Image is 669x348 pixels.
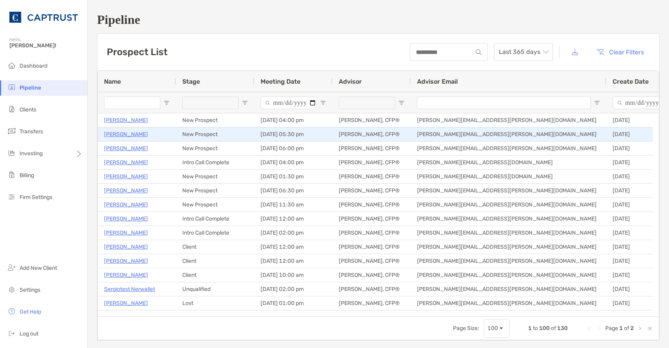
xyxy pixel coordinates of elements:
[333,240,411,254] div: [PERSON_NAME], CFP®
[333,282,411,296] div: [PERSON_NAME], CFP®
[20,106,36,113] span: Clients
[411,142,606,155] div: [PERSON_NAME][EMAIL_ADDRESS][PERSON_NAME][DOMAIN_NAME]
[630,325,634,332] span: 2
[411,127,606,141] div: [PERSON_NAME][EMAIL_ADDRESS][PERSON_NAME][DOMAIN_NAME]
[411,240,606,254] div: [PERSON_NAME][EMAIL_ADDRESS][PERSON_NAME][DOMAIN_NAME]
[254,282,333,296] div: [DATE] 02:00 pm
[333,113,411,127] div: [PERSON_NAME], CFP®
[104,97,160,109] input: Name Filter Input
[254,113,333,127] div: [DATE] 04:00 pm
[333,170,411,183] div: [PERSON_NAME], CFP®
[104,200,148,210] a: [PERSON_NAME]
[254,212,333,226] div: [DATE] 12:00 am
[254,127,333,141] div: [DATE] 05:30 pm
[254,170,333,183] div: [DATE] 01:30 pm
[590,43,650,61] button: Clear Filters
[9,3,78,31] img: CAPTRUST Logo
[20,309,41,315] span: Get Help
[254,254,333,268] div: [DATE] 12:00 am
[254,296,333,310] div: [DATE] 01:00 pm
[7,170,16,179] img: billing icon
[20,63,47,69] span: Dashboard
[551,325,556,332] span: of
[528,325,532,332] span: 1
[411,198,606,212] div: [PERSON_NAME][EMAIL_ADDRESS][PERSON_NAME][DOMAIN_NAME]
[20,265,57,271] span: Add New Client
[176,282,254,296] div: Unqualified
[411,226,606,240] div: [PERSON_NAME][EMAIL_ADDRESS][PERSON_NAME][DOMAIN_NAME]
[261,78,300,85] span: Meeting Date
[176,113,254,127] div: New Prospect
[176,212,254,226] div: Intro Call Complete
[411,296,606,310] div: [PERSON_NAME][EMAIL_ADDRESS][PERSON_NAME][DOMAIN_NAME]
[411,254,606,268] div: [PERSON_NAME][EMAIL_ADDRESS][PERSON_NAME][DOMAIN_NAME]
[104,115,148,125] a: [PERSON_NAME]
[176,226,254,240] div: Intro Call Complete
[104,270,148,280] a: [PERSON_NAME]
[104,158,148,167] a: [PERSON_NAME]
[242,100,248,106] button: Open Filter Menu
[333,268,411,282] div: [PERSON_NAME], CFP®
[20,128,43,135] span: Transfers
[613,78,649,85] span: Create Date
[254,156,333,169] div: [DATE] 04:00 pm
[176,127,254,141] div: New Prospect
[9,42,83,49] span: [PERSON_NAME]!
[104,172,148,181] p: [PERSON_NAME]
[20,84,41,91] span: Pipeline
[176,240,254,254] div: Client
[104,256,148,266] a: [PERSON_NAME]
[613,97,669,109] input: Create Date Filter Input
[104,144,148,153] a: [PERSON_NAME]
[533,325,538,332] span: to
[104,228,148,238] a: [PERSON_NAME]
[176,184,254,197] div: New Prospect
[7,148,16,158] img: investing icon
[104,214,148,224] a: [PERSON_NAME]
[637,325,643,332] div: Next Page
[333,254,411,268] div: [PERSON_NAME], CFP®
[7,328,16,338] img: logout icon
[7,104,16,114] img: clients icon
[20,194,52,201] span: Firm Settings
[176,156,254,169] div: Intro Call Complete
[7,192,16,201] img: firm-settings icon
[333,184,411,197] div: [PERSON_NAME], CFP®
[411,268,606,282] div: [PERSON_NAME][EMAIL_ADDRESS][PERSON_NAME][DOMAIN_NAME]
[104,129,148,139] p: [PERSON_NAME]
[411,184,606,197] div: [PERSON_NAME][EMAIL_ADDRESS][PERSON_NAME][DOMAIN_NAME]
[254,268,333,282] div: [DATE] 10:00 am
[453,325,479,332] div: Page Size:
[619,325,623,332] span: 1
[476,49,482,55] img: input icon
[176,198,254,212] div: New Prospect
[104,186,148,196] a: [PERSON_NAME]
[254,142,333,155] div: [DATE] 06:00 pm
[557,325,568,332] span: 130
[176,296,254,310] div: Lost
[254,198,333,212] div: [DATE] 11:30 am
[20,287,40,293] span: Settings
[417,78,458,85] span: Advisor Email
[261,97,317,109] input: Meeting Date Filter Input
[333,198,411,212] div: [PERSON_NAME], CFP®
[596,325,602,332] div: Previous Page
[417,97,591,109] input: Advisor Email Filter Input
[7,285,16,294] img: settings icon
[176,170,254,183] div: New Prospect
[104,284,155,294] a: Sergiotest Nerwallet
[411,113,606,127] div: [PERSON_NAME][EMAIL_ADDRESS][PERSON_NAME][DOMAIN_NAME]
[320,100,326,106] button: Open Filter Menu
[499,43,548,61] span: Last 365 days
[104,298,148,308] p: [PERSON_NAME]
[411,170,606,183] div: [PERSON_NAME][EMAIL_ADDRESS][DOMAIN_NAME]
[484,319,509,338] div: Page Size
[539,325,550,332] span: 100
[339,78,362,85] span: Advisor
[176,142,254,155] div: New Prospect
